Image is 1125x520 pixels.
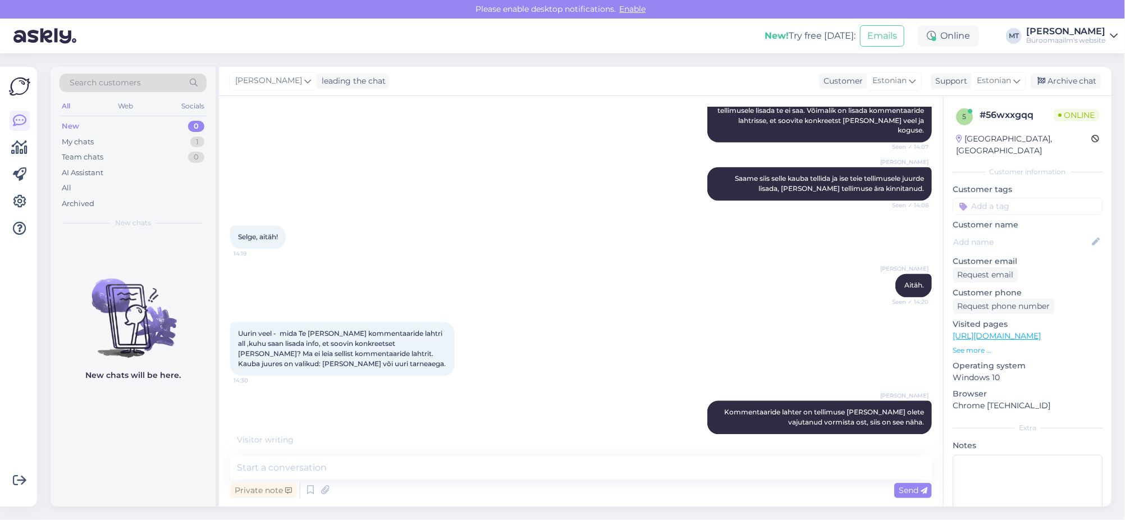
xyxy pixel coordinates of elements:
a: [PERSON_NAME]Büroomaailm's website [1026,27,1118,45]
div: Büroomaailm's website [1026,36,1106,45]
p: See more ... [953,345,1103,355]
span: Aitäh. [904,281,924,290]
div: AI Assistant [62,167,103,179]
div: [PERSON_NAME] [1026,27,1106,36]
div: 1 [190,136,204,148]
div: leading the chat [317,75,386,87]
div: 0 [188,152,204,163]
span: Estonian [977,75,1011,87]
div: # 56wxxgqq [980,108,1054,122]
div: Archived [62,198,94,209]
p: Customer name [953,219,1103,231]
span: . [295,435,297,445]
span: Uurin veel - mida Te [PERSON_NAME] kommentaaride lahtri all ,kuhu saan lisada info, et soovin kon... [238,330,446,368]
span: [PERSON_NAME] [880,158,929,167]
div: Archive chat [1031,74,1101,89]
input: Add name [953,236,1090,248]
img: No chats [51,258,216,359]
span: [PERSON_NAME] [880,265,929,273]
p: Visited pages [953,318,1103,330]
span: Seen ✓ 14:07 [886,143,929,152]
span: Kommentaaride lahter on tellimuse [PERSON_NAME] olete vajutanud vormista ost, siis on see näha. [724,408,926,427]
div: Support [931,75,967,87]
p: Operating system [953,360,1103,372]
span: 5 [963,112,967,121]
div: New [62,121,79,132]
div: Socials [179,99,207,113]
div: My chats [62,136,94,148]
p: New chats will be here. [85,370,181,381]
span: 14:19 [234,250,276,258]
div: Private note [230,483,296,498]
p: Customer email [953,256,1103,267]
span: Enable [616,4,650,14]
p: Browser [953,388,1103,400]
div: Request phone number [953,299,1054,314]
div: Web [116,99,136,113]
span: [PERSON_NAME] [235,75,302,87]
span: Online [1054,109,1099,121]
div: All [62,183,71,194]
a: [URL][DOMAIN_NAME] [953,331,1041,341]
p: Customer tags [953,184,1103,195]
div: Visitor writing [230,434,932,446]
p: Chrome [TECHNICAL_ID] [953,400,1103,412]
div: Customer information [953,167,1103,177]
span: [PERSON_NAME] [880,392,929,400]
div: Request email [953,267,1018,282]
span: 14:30 [234,377,276,385]
p: Windows 10 [953,372,1103,384]
div: 0 [188,121,204,132]
span: Send [899,485,927,495]
b: New! [765,30,789,41]
div: All [60,99,72,113]
input: Add a tag [953,198,1103,215]
button: Emails [860,25,904,47]
img: Askly Logo [9,76,30,97]
div: Customer [819,75,863,87]
div: [GEOGRAPHIC_DATA], [GEOGRAPHIC_DATA] [956,133,1091,157]
span: Tere. Ostukorvi saab lisada ainult [PERSON_NAME] mis on [GEOGRAPHIC_DATA]. Kauplustes olevat [PER... [717,86,926,135]
div: Extra [953,423,1103,433]
span: Estonian [872,75,907,87]
p: Customer phone [953,287,1103,299]
span: New chats [115,218,151,228]
div: Try free [DATE]: [765,29,856,43]
div: Team chats [62,152,103,163]
span: . [294,435,295,445]
span: Selge, aitäh! [238,233,278,241]
span: . [297,435,299,445]
span: Search customers [70,77,141,89]
div: MT [1006,28,1022,44]
span: Seen ✓ 14:20 [886,298,929,307]
span: Seen ✓ 14:08 [886,202,929,210]
span: Saame siis selle kauba tellida ja ise teie tellimusele juurde lisada, [PERSON_NAME] tellimuse ära... [735,175,926,193]
div: Online [918,26,979,46]
p: Notes [953,440,1103,451]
